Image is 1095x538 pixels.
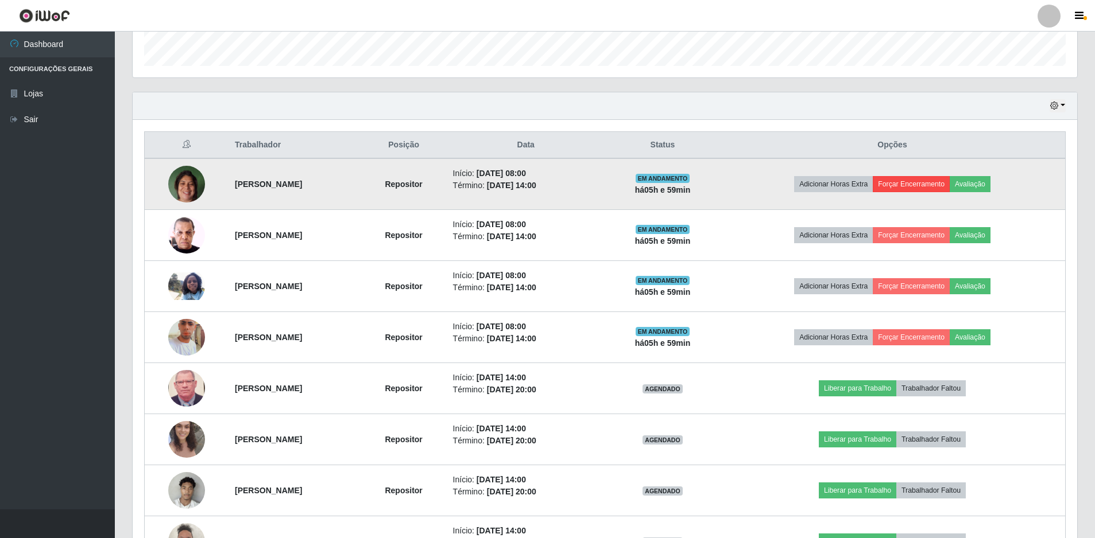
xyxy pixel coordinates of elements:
th: Status [606,132,719,159]
button: Avaliação [950,329,990,345]
strong: Repositor [385,486,422,495]
li: Início: [453,270,599,282]
img: 1752618929063.jpeg [168,407,205,472]
strong: Repositor [385,282,422,291]
button: Adicionar Horas Extra [794,329,873,345]
time: [DATE] 14:00 [477,526,526,535]
li: Início: [453,474,599,486]
li: Término: [453,231,599,243]
li: Início: [453,321,599,333]
li: Término: [453,486,599,498]
time: [DATE] 14:00 [487,334,536,343]
strong: Repositor [385,333,422,342]
span: EM ANDAMENTO [636,276,690,285]
strong: Repositor [385,384,422,393]
img: 1752582436297.jpeg [168,466,205,514]
strong: [PERSON_NAME] [235,231,302,240]
strong: há 05 h e 59 min [635,338,691,348]
time: [DATE] 14:00 [477,475,526,484]
button: Adicionar Horas Extra [794,227,873,243]
li: Início: [453,167,599,180]
th: Data [446,132,606,159]
time: [DATE] 14:00 [487,283,536,292]
span: AGENDADO [643,435,683,445]
strong: há 05 h e 59 min [635,236,691,245]
button: Liberar para Trabalho [819,380,896,396]
strong: Repositor [385,231,422,240]
button: Trabalhador Faltou [896,380,966,396]
button: Avaliação [950,278,990,294]
strong: Repositor [385,180,422,189]
button: Adicionar Horas Extra [794,278,873,294]
button: Forçar Encerramento [873,176,950,192]
li: Início: [453,372,599,384]
strong: há 05 h e 59 min [635,185,691,194]
button: Forçar Encerramento [873,329,950,345]
button: Trabalhador Faltou [896,482,966,498]
time: [DATE] 14:00 [477,424,526,433]
li: Término: [453,435,599,447]
img: 1752502072081.jpeg [168,210,205,259]
th: Trabalhador [228,132,362,159]
button: Forçar Encerramento [873,278,950,294]
span: AGENDADO [643,486,683,496]
li: Início: [453,423,599,435]
li: Término: [453,384,599,396]
button: Avaliação [950,227,990,243]
li: Início: [453,219,599,231]
button: Liberar para Trabalho [819,482,896,498]
time: [DATE] 20:00 [487,487,536,496]
img: 1750940552132.jpeg [168,159,205,208]
button: Adicionar Horas Extra [794,176,873,192]
th: Posição [362,132,446,159]
img: 1753190771762.jpeg [168,272,205,300]
time: [DATE] 20:00 [487,385,536,394]
button: Trabalhador Faltou [896,431,966,447]
li: Término: [453,333,599,345]
time: [DATE] 20:00 [487,436,536,445]
li: Término: [453,180,599,192]
img: 1754019578027.jpeg [168,305,205,370]
strong: [PERSON_NAME] [235,384,302,393]
time: [DATE] 08:00 [477,271,526,280]
img: CoreUI Logo [19,9,70,23]
li: Início: [453,525,599,537]
span: EM ANDAMENTO [636,327,690,336]
time: [DATE] 08:00 [477,322,526,331]
span: EM ANDAMENTO [636,225,690,234]
time: [DATE] 08:00 [477,220,526,229]
time: [DATE] 08:00 [477,169,526,178]
time: [DATE] 14:00 [477,373,526,382]
button: Forçar Encerramento [873,227,950,243]
button: Avaliação [950,176,990,192]
img: 1750202852235.jpeg [168,364,205,412]
button: Liberar para Trabalho [819,431,896,447]
th: Opções [719,132,1065,159]
strong: [PERSON_NAME] [235,333,302,342]
strong: [PERSON_NAME] [235,282,302,291]
span: EM ANDAMENTO [636,174,690,183]
time: [DATE] 14:00 [487,181,536,190]
strong: há 05 h e 59 min [635,287,691,297]
strong: [PERSON_NAME] [235,435,302,444]
span: AGENDADO [643,384,683,393]
strong: [PERSON_NAME] [235,486,302,495]
time: [DATE] 14:00 [487,232,536,241]
strong: Repositor [385,435,422,444]
strong: [PERSON_NAME] [235,180,302,189]
li: Término: [453,282,599,294]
